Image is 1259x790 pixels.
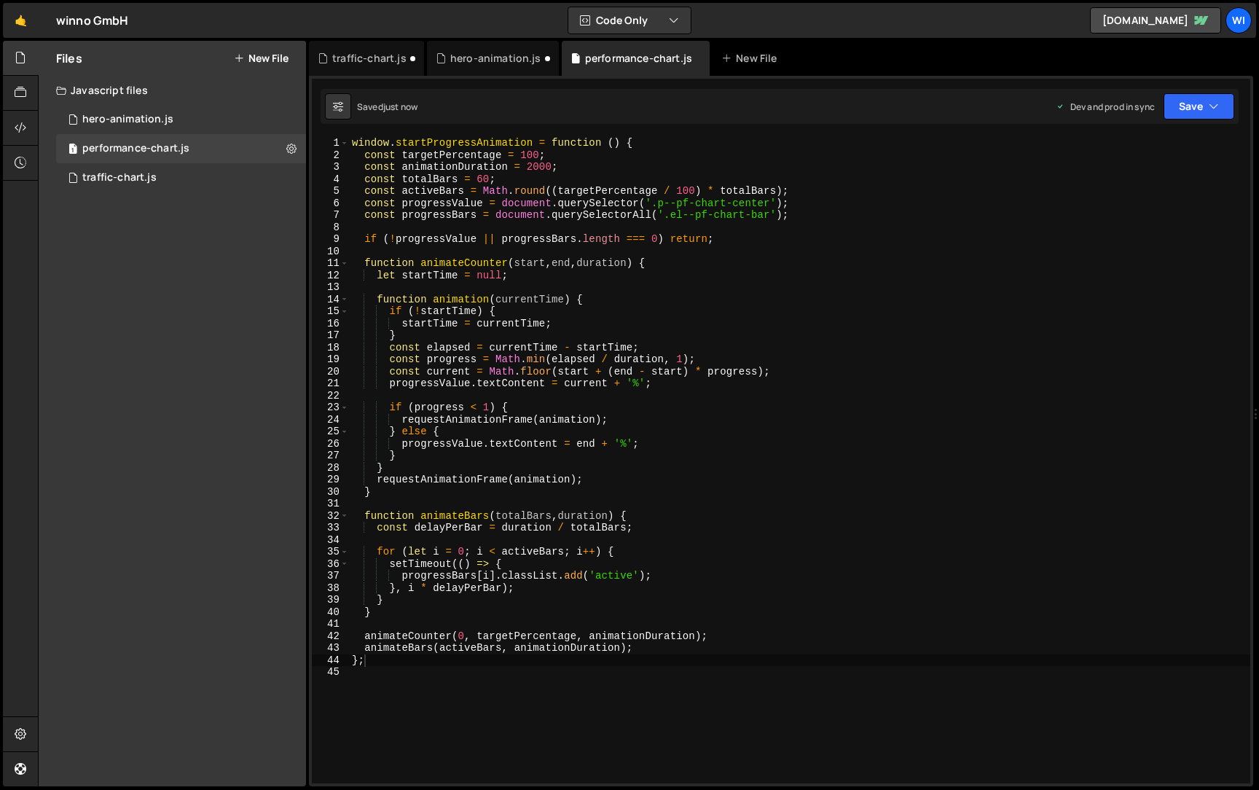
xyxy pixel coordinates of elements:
div: hero-animation.js [82,113,173,126]
div: 36 [312,558,349,571]
div: 6 [312,197,349,210]
button: Save [1164,93,1234,120]
div: hero-animation.js [450,51,541,66]
div: 26 [312,438,349,450]
div: 37 [312,570,349,582]
div: 21 [312,378,349,390]
div: 30 [312,486,349,498]
div: 27 [312,450,349,462]
div: New File [721,51,783,66]
div: 23 [312,402,349,414]
div: 7 [312,209,349,222]
div: 20 [312,366,349,378]
div: 31 [312,498,349,510]
div: performance-chart.js [82,142,189,155]
a: 🤙 [3,3,39,38]
div: 3 [312,161,349,173]
button: Code Only [568,7,691,34]
div: 16 [312,318,349,330]
div: 2 [312,149,349,162]
div: 5 [312,185,349,197]
div: winno GmbH [56,12,129,29]
div: 35 [312,546,349,558]
div: 1 [312,137,349,149]
div: 24 [312,414,349,426]
a: wi [1225,7,1252,34]
div: Dev and prod in sync [1056,101,1155,113]
h2: Files [56,50,82,66]
div: traffic-chart.js [332,51,407,66]
div: 10 [312,246,349,258]
div: 19 [312,353,349,366]
div: Saved [357,101,417,113]
div: 17342/48247.js [56,163,306,192]
div: 25 [312,426,349,438]
div: performance-chart.js [585,51,692,66]
div: 13 [312,281,349,294]
div: 42 [312,630,349,643]
div: 17342/48164.js [56,134,306,163]
div: 4 [312,173,349,186]
div: 22 [312,390,349,402]
div: 14 [312,294,349,306]
div: 9 [312,233,349,246]
div: 40 [312,606,349,619]
div: 12 [312,270,349,282]
div: 43 [312,642,349,654]
div: 29 [312,474,349,486]
span: 1 [68,144,77,156]
div: hero-animation.js [56,105,306,134]
div: traffic-chart.js [82,171,157,184]
div: 32 [312,510,349,523]
div: 39 [312,594,349,606]
div: 41 [312,618,349,630]
div: 11 [312,257,349,270]
div: 45 [312,666,349,678]
div: 15 [312,305,349,318]
div: 18 [312,342,349,354]
div: 17 [312,329,349,342]
div: 44 [312,654,349,667]
div: 8 [312,222,349,234]
div: Javascript files [39,76,306,105]
div: 28 [312,462,349,474]
a: [DOMAIN_NAME] [1090,7,1221,34]
div: 34 [312,534,349,547]
div: 33 [312,522,349,534]
button: New File [234,52,289,64]
div: 38 [312,582,349,595]
div: just now [383,101,417,113]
